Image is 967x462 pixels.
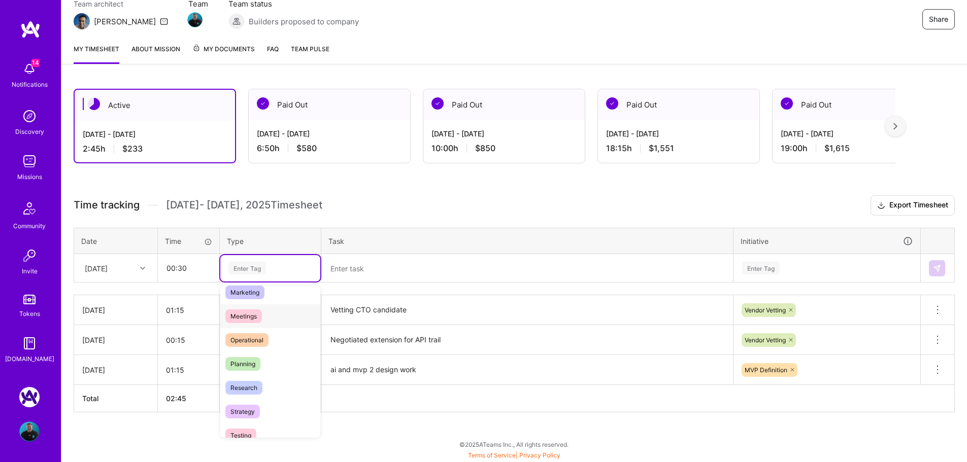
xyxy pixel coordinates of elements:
[20,20,41,39] img: logo
[225,381,262,395] span: Research
[781,128,926,139] div: [DATE] - [DATE]
[745,336,786,344] span: Vendor Vetting
[83,129,227,139] div: [DATE] - [DATE]
[431,143,577,154] div: 10:00 h
[877,200,885,211] i: icon Download
[19,421,40,442] img: User Avatar
[12,79,48,90] div: Notifications
[158,385,220,412] th: 02:45
[74,13,90,29] img: Team Architect
[15,126,44,137] div: Discovery
[781,97,793,110] img: Paid Out
[17,421,42,442] a: User Avatar
[296,143,317,154] span: $580
[165,236,212,246] div: Time
[192,44,255,64] a: My Documents
[933,264,941,272] img: Submit
[19,151,40,171] img: teamwork
[225,286,264,299] span: Marketing
[228,13,245,29] img: Builders proposed to company
[431,128,577,139] div: [DATE] - [DATE]
[598,89,759,120] div: Paid Out
[122,144,143,154] span: $233
[74,44,119,64] a: My timesheet
[88,98,100,110] img: Active
[19,106,40,126] img: discovery
[85,263,108,273] div: [DATE]
[19,59,40,79] img: bell
[257,97,269,110] img: Paid Out
[83,144,227,154] div: 2:45 h
[220,228,321,254] th: Type
[742,260,780,276] div: Enter Tag
[741,235,913,247] div: Initiative
[225,309,262,323] span: Meetings
[158,327,219,353] input: HH:MM
[431,97,444,110] img: Paid Out
[291,45,329,53] span: Team Pulse
[140,266,145,271] i: icon Chevron
[17,171,42,182] div: Missions
[17,387,42,407] a: Rent Parity: Team for leveling the playing field in the property management space
[922,9,955,29] button: Share
[322,326,732,354] textarea: Negotiated extension for API trail
[82,305,149,315] div: [DATE]
[23,295,36,304] img: tokens
[249,89,410,120] div: Paid Out
[74,228,158,254] th: Date
[187,12,203,27] img: Team Member Avatar
[468,451,560,459] span: |
[321,228,733,254] th: Task
[17,196,42,221] img: Community
[745,366,787,374] span: MVP Definition
[649,143,674,154] span: $1,551
[824,143,850,154] span: $1,615
[519,451,560,459] a: Privacy Policy
[267,44,279,64] a: FAQ
[929,14,948,24] span: Share
[61,432,967,457] div: © 2025 ATeams Inc., All rights reserved.
[475,143,495,154] span: $850
[773,89,934,120] div: Paid Out
[19,245,40,266] img: Invite
[94,16,156,27] div: [PERSON_NAME]
[606,97,618,110] img: Paid Out
[225,333,269,347] span: Operational
[192,44,255,55] span: My Documents
[322,296,732,324] textarea: Vetting CTO candidate
[158,357,219,383] input: HH:MM
[31,59,40,67] span: 14
[228,260,266,276] div: Enter Tag
[781,143,926,154] div: 19:00 h
[74,385,158,412] th: Total
[166,199,322,211] span: [DATE] - [DATE] , 2025 Timesheet
[225,405,260,418] span: Strategy
[225,357,260,371] span: Planning
[606,143,751,154] div: 18:15 h
[893,123,897,130] img: right
[745,306,786,314] span: Vendor Vetting
[160,17,168,25] i: icon Mail
[158,297,219,324] input: HH:MM
[22,266,38,276] div: Invite
[74,199,140,211] span: Time tracking
[158,255,219,281] input: HH:MM
[19,333,40,353] img: guide book
[871,195,955,216] button: Export Timesheet
[13,221,46,231] div: Community
[249,16,359,27] span: Builders proposed to company
[257,143,402,154] div: 6:50 h
[5,353,54,364] div: [DOMAIN_NAME]
[188,11,202,28] a: Team Member Avatar
[19,308,40,319] div: Tokens
[82,335,149,345] div: [DATE]
[82,365,149,375] div: [DATE]
[468,451,516,459] a: Terms of Service
[291,44,329,64] a: Team Pulse
[423,89,585,120] div: Paid Out
[225,429,256,442] span: Testing
[606,128,751,139] div: [DATE] - [DATE]
[131,44,180,64] a: About Mission
[257,128,402,139] div: [DATE] - [DATE]
[75,90,235,121] div: Active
